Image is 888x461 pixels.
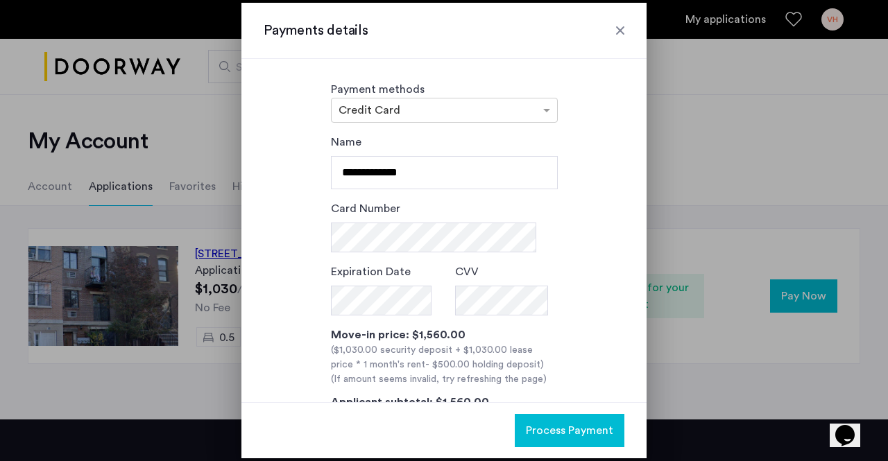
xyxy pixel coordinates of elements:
div: (If amount seems invalid, try refreshing the page) [331,372,558,387]
div: ($1,030.00 security deposit + $1,030.00 lease price * 1 month's rent ) [331,343,558,372]
div: Applicant subtotal: $1,560.00 [331,394,558,410]
label: Payment methods [331,84,425,95]
h3: Payments details [264,21,624,40]
label: Card Number [331,200,400,217]
button: button [515,414,624,447]
span: - $500.00 holding deposit [425,360,540,369]
label: CVV [455,263,479,280]
div: Move-in price: $1,560.00 [331,327,558,343]
label: Expiration Date [331,263,411,280]
span: Process Payment [526,422,613,439]
iframe: chat widget [830,406,874,447]
label: Name [331,134,361,150]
